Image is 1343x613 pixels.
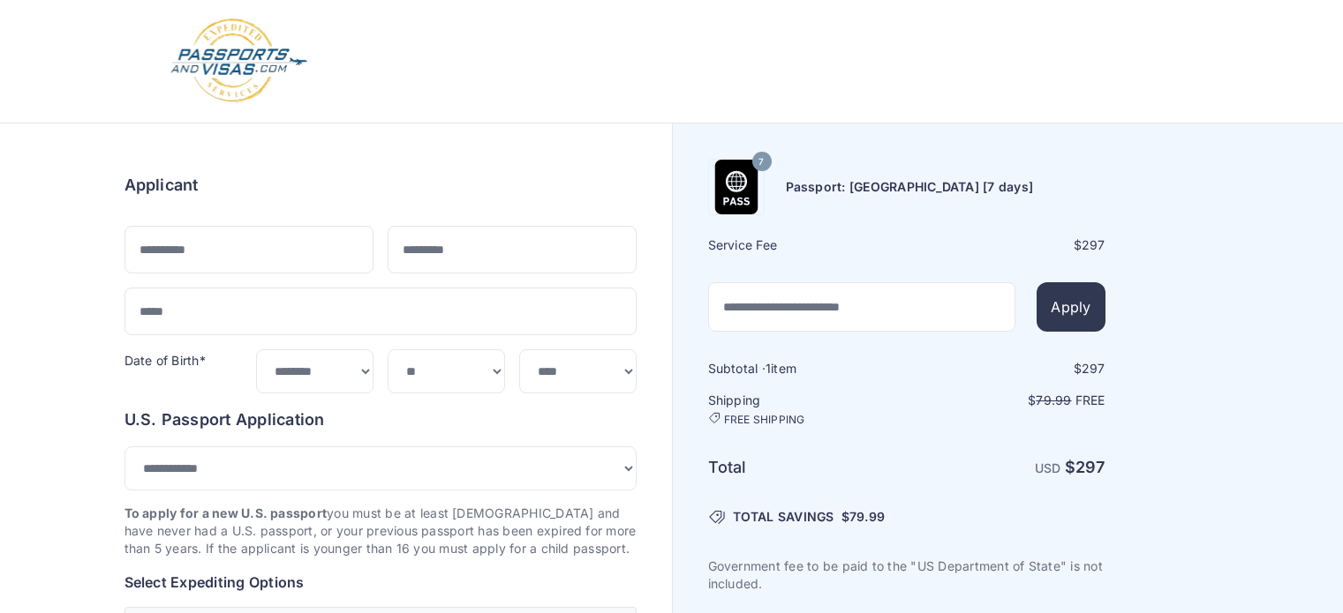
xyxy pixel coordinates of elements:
[709,160,764,214] img: Product Name
[708,557,1105,593] p: Government fee to be paid to the "US Department of State" is not included.
[124,505,637,557] p: you must be at least [DEMOGRAPHIC_DATA] and have never had a U.S. passport, or your previous pass...
[766,361,771,376] span: 1
[1036,392,1071,407] span: 79.99
[124,173,199,198] h6: Applicant
[1075,392,1105,407] span: Free
[909,360,1105,378] div: $
[169,18,309,105] img: Logo
[1075,458,1105,476] span: 297
[708,455,905,480] h6: Total
[849,509,885,524] span: 79.99
[124,505,328,520] strong: To apply for a new U.S. passport
[124,353,206,368] label: Date of Birth*
[708,360,905,378] h6: Subtotal · item
[1037,282,1105,332] button: Apply
[124,572,637,593] h6: Select Expediting Options
[733,508,834,526] span: TOTAL SAVINGS
[1035,460,1061,475] span: USD
[708,392,905,427] h6: Shipping
[1082,237,1105,252] span: 297
[841,508,885,526] span: $
[909,236,1105,254] div: $
[124,407,637,432] h6: U.S. Passport Application
[1082,361,1105,376] span: 297
[758,151,764,174] span: 7
[1065,458,1105,476] strong: $
[724,413,805,427] span: FREE SHIPPING
[786,178,1034,196] h6: Passport: [GEOGRAPHIC_DATA] [7 days]
[909,392,1105,409] p: $
[708,236,905,254] h6: Service Fee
